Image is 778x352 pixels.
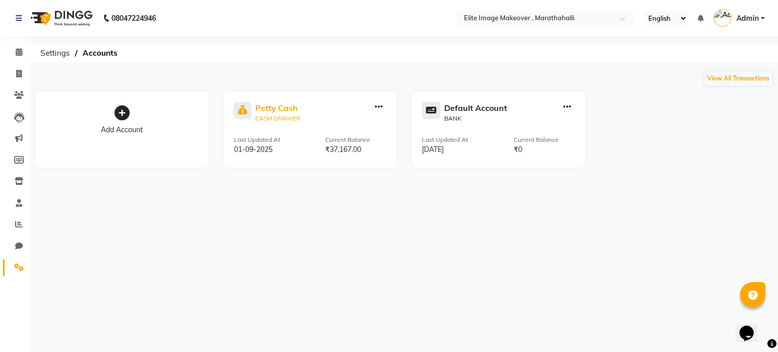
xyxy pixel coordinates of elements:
div: BANK [444,114,507,123]
div: Last Updated At [234,135,280,144]
div: Current Balance [514,135,575,144]
span: Settings [35,44,75,62]
img: logo [26,4,95,32]
span: Admin [736,13,759,24]
div: Add Account [46,125,199,135]
div: ₹0 [514,144,575,155]
div: ₹37,167.00 [325,144,386,155]
div: CASH DRAWER [255,114,300,123]
span: Accounts [77,44,123,62]
div: Petty Cash [255,102,300,114]
b: 08047224946 [111,4,156,32]
div: [DATE] [422,144,468,155]
div: Last Updated At [422,135,468,144]
iframe: chat widget [735,311,768,342]
div: 01-09-2025 [234,144,280,155]
div: Current Balance [325,135,386,144]
img: Admin [714,9,731,27]
div: Default Account [444,102,507,114]
button: View All Transactions [705,71,772,86]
